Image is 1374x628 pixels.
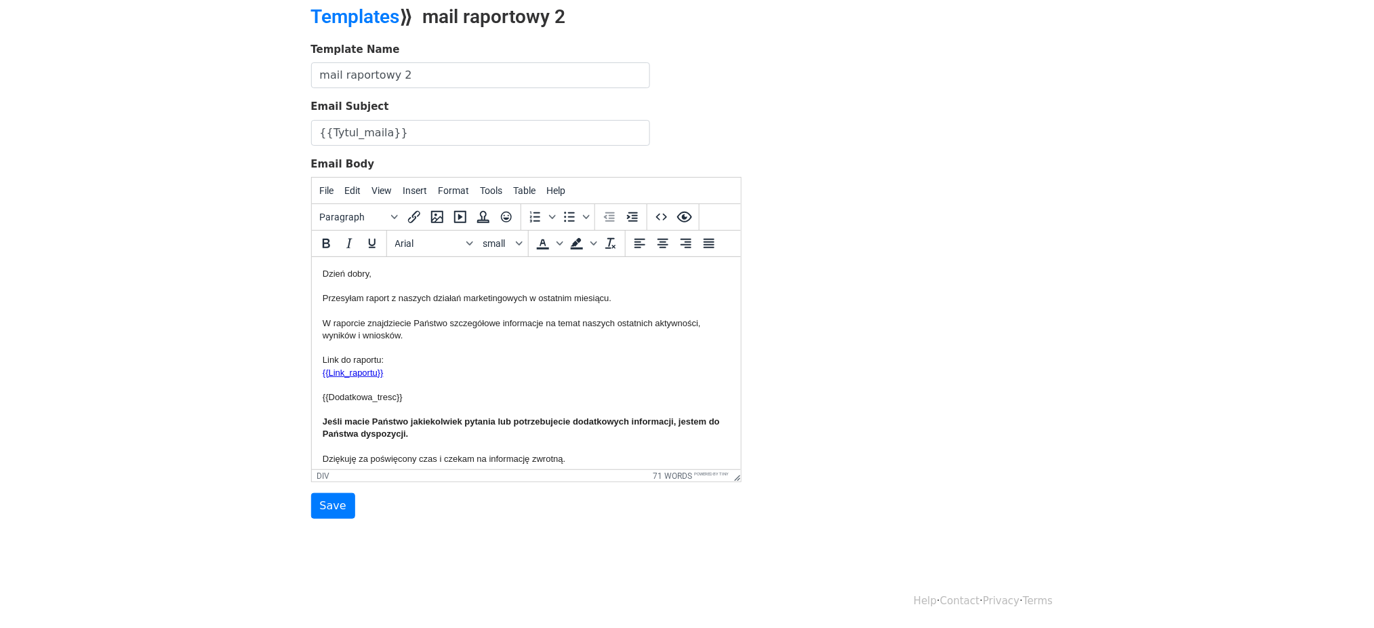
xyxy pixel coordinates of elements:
[372,185,392,196] span: View
[695,471,729,476] a: Powered by Tiny
[311,493,355,519] input: Save
[320,185,334,196] span: File
[311,5,806,28] h2: ⟫ mail raportowy 2
[547,185,566,196] span: Help
[311,5,400,28] a: Templates
[983,595,1019,607] a: Privacy
[914,595,937,607] a: Help
[11,184,418,208] div: Dziękuję za poświęcony czas i czekam na informację zwrotną.
[439,185,470,196] span: Format
[311,157,375,172] label: Email Body
[11,111,72,121] a: {{Link_raportu}}
[514,185,536,196] span: Table
[940,595,979,607] a: Contact
[653,471,693,481] button: 71 words
[345,185,361,196] span: Edit
[11,110,418,184] div: {{Dodatkowa_tresc}}
[1306,563,1374,628] iframe: Chat Widget
[1023,595,1053,607] a: Terms
[311,99,389,115] label: Email Subject
[11,159,408,182] strong: Jeśli macie Państwo jakiekolwiek pytania lub potrzebujecie dodatkowych informacji, jestem do Pańs...
[311,42,400,58] label: Template Name
[403,185,428,196] span: Insert
[317,471,330,481] div: div
[1306,563,1374,628] div: Widżet czatu
[481,185,503,196] span: Tools
[11,11,418,110] div: Dzień dobry, Przesyłam raport z naszych działań marketingowych w ostatnim miesiącu. W raporcie zn...
[729,470,741,482] div: Resize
